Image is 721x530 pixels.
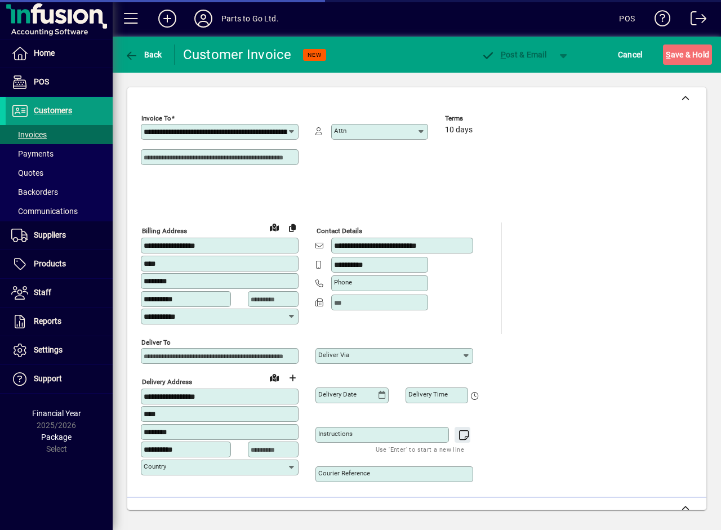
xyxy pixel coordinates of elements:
a: Logout [682,2,707,39]
mat-label: Attn [334,127,346,135]
mat-label: Courier Reference [318,469,370,477]
span: Terms [445,115,513,122]
button: Post & Email [475,44,552,65]
mat-label: Phone [334,278,352,286]
mat-label: Deliver via [318,351,349,359]
span: S [666,50,670,59]
a: Settings [6,336,113,364]
span: Cancel [618,46,643,64]
span: ave & Hold [666,46,709,64]
mat-label: Delivery date [318,390,357,398]
span: NEW [308,51,322,59]
a: Suppliers [6,221,113,250]
button: Back [122,44,165,65]
button: Profile [185,8,221,29]
span: Backorders [11,188,58,197]
div: POS [619,10,635,28]
a: Backorders [6,182,113,202]
span: Staff [34,288,51,297]
span: Payments [11,149,54,158]
mat-label: Delivery time [408,390,448,398]
span: Quotes [11,168,43,177]
a: Reports [6,308,113,336]
button: Save & Hold [663,44,712,65]
button: Add [149,8,185,29]
a: Payments [6,144,113,163]
span: Invoices [11,130,47,139]
span: POS [34,77,49,86]
mat-label: Instructions [318,430,353,438]
span: Products [34,259,66,268]
a: Quotes [6,163,113,182]
a: Products [6,250,113,278]
a: View on map [265,368,283,386]
span: Settings [34,345,63,354]
a: Staff [6,279,113,307]
button: Copy to Delivery address [283,219,301,237]
span: Financial Year [32,409,81,418]
div: Parts to Go Ltd. [221,10,279,28]
span: Package [41,433,72,442]
button: Cancel [615,44,646,65]
span: Support [34,374,62,383]
span: P [501,50,506,59]
mat-label: Deliver To [141,338,171,346]
span: Suppliers [34,230,66,239]
span: Reports [34,317,61,326]
div: Customer Invoice [183,46,292,64]
a: View on map [265,218,283,236]
a: Communications [6,202,113,221]
a: Support [6,365,113,393]
span: Communications [11,207,78,216]
span: 10 days [445,126,473,135]
mat-label: Country [144,462,166,470]
mat-label: Invoice To [141,114,171,122]
app-page-header-button: Back [113,44,175,65]
a: Knowledge Base [646,2,671,39]
span: ost & Email [481,50,546,59]
mat-hint: Use 'Enter' to start a new line [376,443,464,456]
span: Home [34,48,55,57]
span: Customers [34,106,72,115]
button: Choose address [283,369,301,388]
a: Home [6,39,113,68]
span: Back [124,50,162,59]
a: POS [6,68,113,96]
a: Invoices [6,125,113,144]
